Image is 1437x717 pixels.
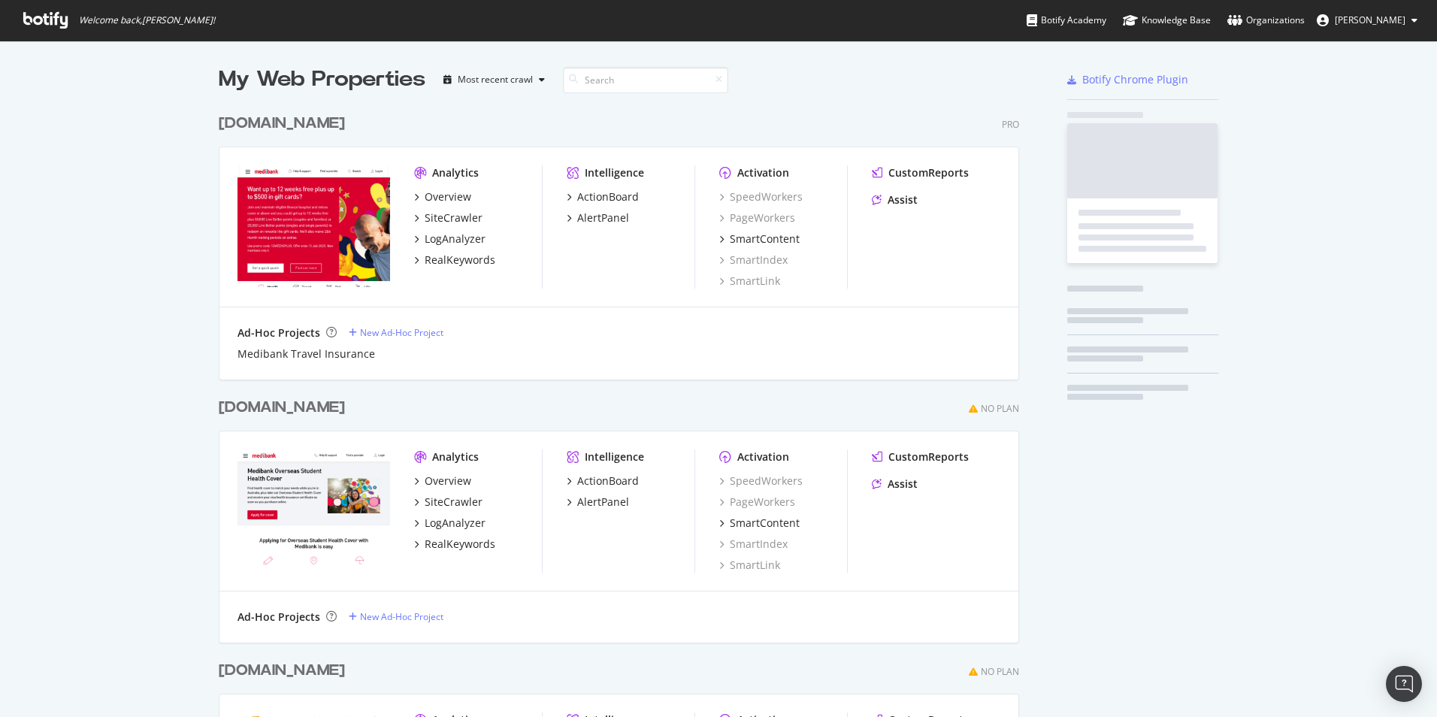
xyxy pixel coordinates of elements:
[458,75,533,84] div: Most recent crawl
[349,610,443,623] a: New Ad-Hoc Project
[888,449,969,464] div: CustomReports
[719,473,803,489] a: SpeedWorkers
[414,495,483,510] a: SiteCrawler
[719,274,780,289] a: SmartLink
[425,537,495,552] div: RealKeywords
[437,68,551,92] button: Most recent crawl
[1227,13,1305,28] div: Organizations
[237,610,320,625] div: Ad-Hoc Projects
[719,253,788,268] a: SmartIndex
[719,495,795,510] a: PageWorkers
[981,402,1019,415] div: No Plan
[567,189,639,204] a: ActionBoard
[425,516,486,531] div: LogAnalyzer
[730,516,800,531] div: SmartContent
[237,346,375,362] a: Medibank Travel Insurance
[1123,13,1211,28] div: Knowledge Base
[79,14,215,26] span: Welcome back, [PERSON_NAME] !
[563,67,728,93] input: Search
[237,449,390,571] img: Medibankoshc.com.au
[432,449,479,464] div: Analytics
[719,210,795,225] a: PageWorkers
[219,397,345,419] div: [DOMAIN_NAME]
[425,253,495,268] div: RealKeywords
[585,165,644,180] div: Intelligence
[872,449,969,464] a: CustomReports
[1305,8,1429,32] button: [PERSON_NAME]
[567,210,629,225] a: AlertPanel
[414,231,486,247] a: LogAnalyzer
[425,231,486,247] div: LogAnalyzer
[1027,13,1106,28] div: Botify Academy
[719,231,800,247] a: SmartContent
[872,165,969,180] a: CustomReports
[1082,72,1188,87] div: Botify Chrome Plugin
[577,189,639,204] div: ActionBoard
[414,189,471,204] a: Overview
[888,476,918,492] div: Assist
[577,495,629,510] div: AlertPanel
[425,495,483,510] div: SiteCrawler
[360,610,443,623] div: New Ad-Hoc Project
[219,65,425,95] div: My Web Properties
[219,660,345,682] div: [DOMAIN_NAME]
[719,189,803,204] a: SpeedWorkers
[414,210,483,225] a: SiteCrawler
[1002,118,1019,131] div: Pro
[349,326,443,339] a: New Ad-Hoc Project
[432,165,479,180] div: Analytics
[1067,72,1188,87] a: Botify Chrome Plugin
[719,516,800,531] a: SmartContent
[237,165,390,287] img: Medibank.com.au
[425,210,483,225] div: SiteCrawler
[219,113,351,135] a: [DOMAIN_NAME]
[360,326,443,339] div: New Ad-Hoc Project
[219,113,345,135] div: [DOMAIN_NAME]
[414,516,486,531] a: LogAnalyzer
[219,660,351,682] a: [DOMAIN_NAME]
[414,253,495,268] a: RealKeywords
[414,537,495,552] a: RealKeywords
[425,189,471,204] div: Overview
[872,476,918,492] a: Assist
[737,449,789,464] div: Activation
[577,210,629,225] div: AlertPanel
[872,192,918,207] a: Assist
[1335,14,1405,26] span: Armaan Gandhok
[730,231,800,247] div: SmartContent
[567,473,639,489] a: ActionBoard
[1386,666,1422,702] div: Open Intercom Messenger
[414,473,471,489] a: Overview
[237,325,320,340] div: Ad-Hoc Projects
[981,665,1019,678] div: No Plan
[888,165,969,180] div: CustomReports
[719,537,788,552] a: SmartIndex
[737,165,789,180] div: Activation
[425,473,471,489] div: Overview
[719,558,780,573] a: SmartLink
[585,449,644,464] div: Intelligence
[567,495,629,510] a: AlertPanel
[577,473,639,489] div: ActionBoard
[888,192,918,207] div: Assist
[219,397,351,419] a: [DOMAIN_NAME]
